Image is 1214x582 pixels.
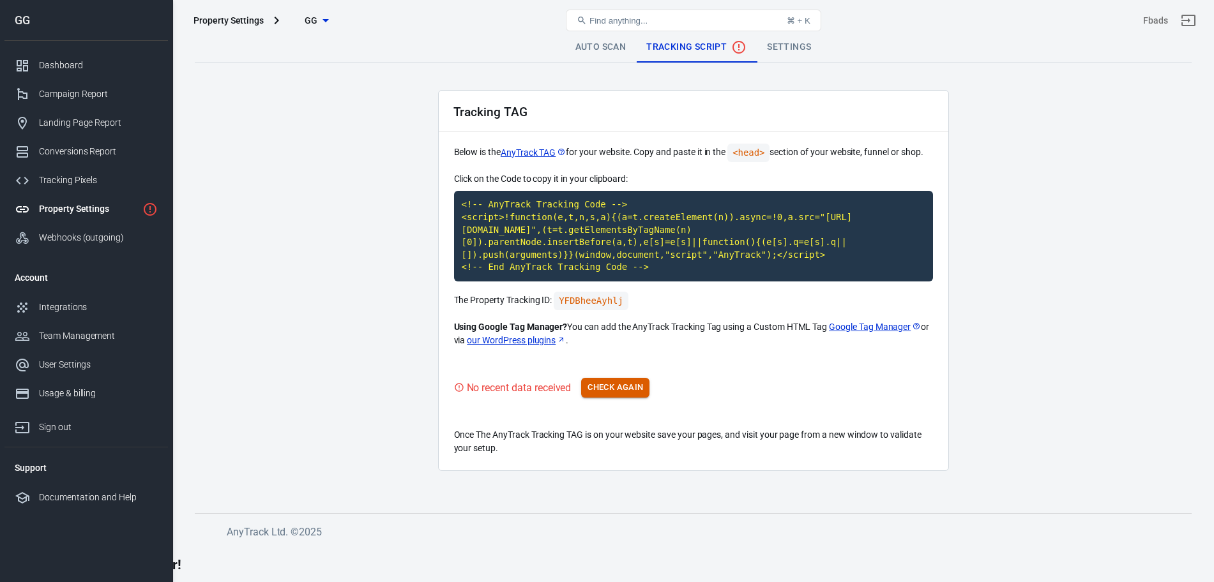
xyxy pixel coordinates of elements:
[284,9,348,33] button: GG
[581,378,649,398] button: Check Again
[4,195,168,223] a: Property Settings
[1173,5,1204,36] a: Sign out
[454,320,933,347] p: You can add the AnyTrack Tracking Tag using a Custom HTML Tag or via .
[727,144,770,162] code: <head>
[501,146,566,160] a: AnyTrack TAG
[193,14,264,27] div: Property Settings
[566,10,821,31] button: Find anything...⌘ + K
[454,322,568,332] strong: Using Google Tag Manager?
[453,105,527,119] h2: Tracking TAG
[4,15,168,26] div: GG
[39,421,158,434] div: Sign out
[829,320,921,334] a: Google Tag Manager
[39,87,158,101] div: Campaign Report
[39,491,158,504] div: Documentation and Help
[39,387,158,400] div: Usage & billing
[4,322,168,350] a: Team Management
[454,292,933,310] p: The Property Tracking ID:
[4,379,168,408] a: Usage & billing
[4,223,168,252] a: Webhooks (outgoing)
[454,380,572,396] div: Visit your website to trigger the Tracking Tag and validate your setup.
[39,145,158,158] div: Conversions Report
[1143,14,1168,27] div: Account id: tR2bt8Tt
[39,116,158,130] div: Landing Page Report
[467,334,566,347] a: our WordPress plugins
[731,40,747,55] svg: No data received
[787,16,810,26] div: ⌘ + K
[39,301,158,314] div: Integrations
[4,408,168,442] a: Sign out
[39,202,137,216] div: Property Settings
[554,292,628,310] code: Click to copy
[4,262,168,293] li: Account
[454,191,933,281] code: Click to copy
[646,40,747,55] span: Tracking Script
[454,144,933,162] p: Below is the for your website. Copy and paste it in the section of your website, funnel or shop.
[39,174,158,187] div: Tracking Pixels
[4,293,168,322] a: Integrations
[39,329,158,343] div: Team Management
[757,32,821,63] a: Settings
[4,166,168,195] a: Tracking Pixels
[4,137,168,166] a: Conversions Report
[39,59,158,72] div: Dashboard
[39,358,158,371] div: User Settings
[4,350,168,379] a: User Settings
[4,108,168,137] a: Landing Page Report
[227,524,1185,540] h6: AnyTrack Ltd. © 2025
[142,202,158,217] svg: Property is not installed yet
[305,13,318,29] span: GG
[4,51,168,80] a: Dashboard
[454,172,933,186] p: Click on the Code to copy it in your clipboard:
[565,32,637,63] a: Auto Scan
[589,16,648,26] span: Find anything...
[4,452,168,483] li: Support
[4,80,168,108] a: Campaign Report
[454,428,933,455] p: Once The AnyTrack Tracking TAG is on your website save your pages, and visit your page from a new...
[467,380,572,396] div: No recent data received
[39,231,158,244] div: Webhooks (outgoing)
